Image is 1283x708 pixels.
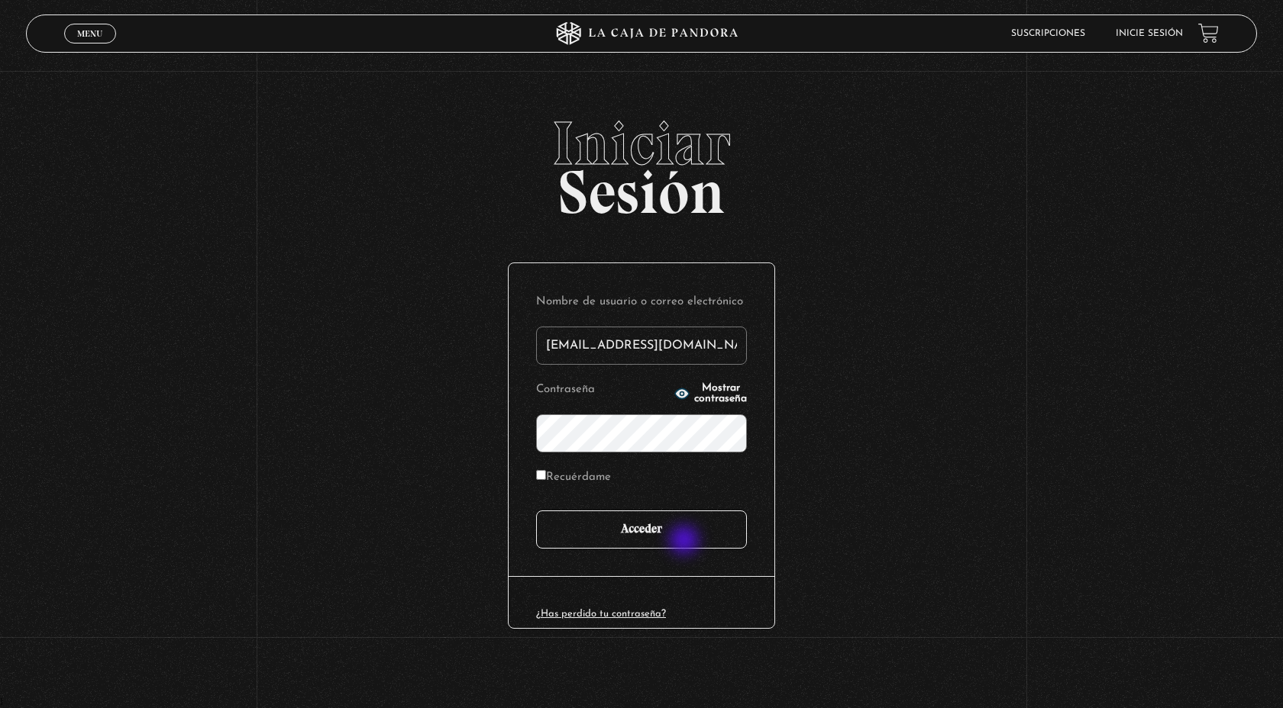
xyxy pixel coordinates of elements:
span: Cerrar [73,41,108,52]
h2: Sesión [26,113,1258,211]
label: Contraseña [536,378,670,402]
button: Mostrar contraseña [674,383,747,404]
label: Recuérdame [536,466,611,490]
span: Iniciar [26,113,1258,174]
span: Mostrar contraseña [694,383,747,404]
a: ¿Has perdido tu contraseña? [536,609,666,619]
input: Acceder [536,510,747,549]
span: Menu [77,29,102,38]
a: Inicie sesión [1116,29,1183,38]
input: Recuérdame [536,470,546,480]
a: Suscripciones [1011,29,1085,38]
label: Nombre de usuario o correo electrónico [536,291,747,314]
a: View your shopping cart [1198,23,1219,43]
